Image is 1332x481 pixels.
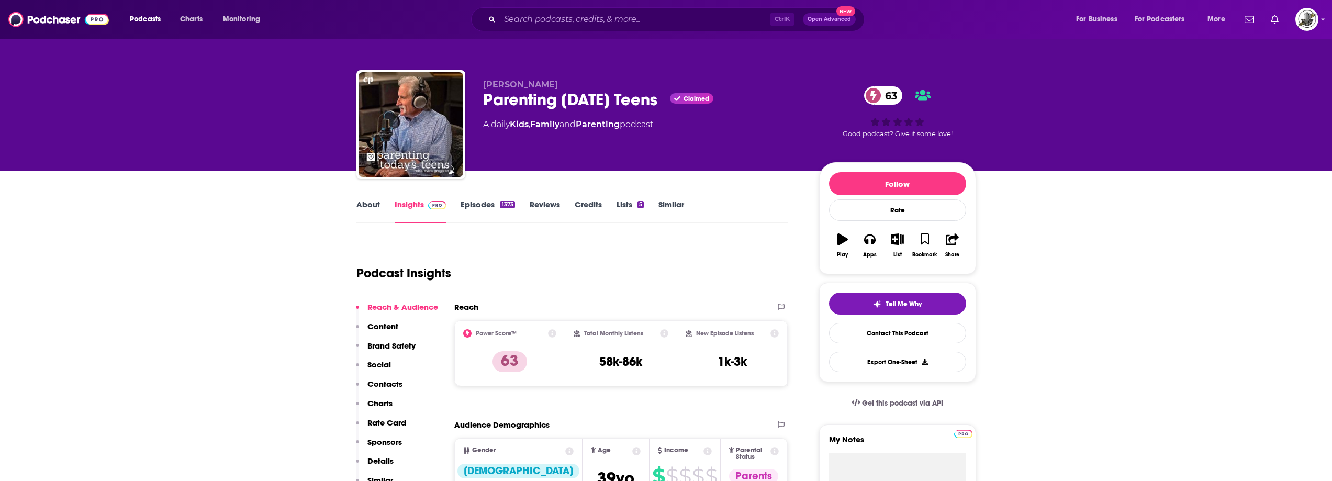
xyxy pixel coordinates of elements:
p: Contacts [367,379,402,389]
span: Logged in as PodProMaxBooking [1295,8,1318,31]
a: Charts [173,11,209,28]
button: Rate Card [356,418,406,437]
a: Family [530,119,559,129]
p: Brand Safety [367,341,416,351]
a: Lists5 [617,199,644,223]
span: Podcasts [130,12,161,27]
div: Bookmark [912,252,937,258]
a: Contact This Podcast [829,323,966,343]
div: Play [837,252,848,258]
img: Parenting Today's Teens [359,72,463,177]
div: List [893,252,902,258]
button: Open AdvancedNew [803,13,856,26]
button: Content [356,321,398,341]
button: Share [938,227,966,264]
input: Search podcasts, credits, & more... [500,11,770,28]
a: Reviews [530,199,560,223]
p: Details [367,456,394,466]
p: Sponsors [367,437,402,447]
h3: 1k-3k [718,354,747,370]
a: Get this podcast via API [843,390,952,416]
p: Content [367,321,398,331]
button: Sponsors [356,437,402,456]
span: Good podcast? Give it some love! [843,130,953,138]
button: Show profile menu [1295,8,1318,31]
h2: Reach [454,302,478,312]
span: 63 [875,86,902,105]
span: Charts [180,12,203,27]
h1: Podcast Insights [356,265,451,281]
span: [PERSON_NAME] [483,80,558,90]
button: Bookmark [911,227,938,264]
button: Follow [829,172,966,195]
img: tell me why sparkle [873,300,881,308]
img: User Profile [1295,8,1318,31]
div: 5 [637,201,644,208]
h3: 58k-86k [599,354,642,370]
a: Episodes1373 [461,199,514,223]
button: open menu [1128,11,1200,28]
button: List [883,227,911,264]
span: Open Advanced [808,17,851,22]
img: Podchaser - Follow, Share and Rate Podcasts [8,9,109,29]
label: My Notes [829,434,966,453]
div: Search podcasts, credits, & more... [481,7,875,31]
a: Kids [510,119,529,129]
span: Monitoring [223,12,260,27]
button: open menu [122,11,174,28]
span: Parental Status [736,447,769,461]
p: Reach & Audience [367,302,438,312]
span: and [559,119,576,129]
span: Tell Me Why [886,300,922,308]
span: More [1207,12,1225,27]
button: open menu [1069,11,1130,28]
div: [DEMOGRAPHIC_DATA] [457,464,579,478]
div: Apps [863,252,877,258]
a: Show notifications dropdown [1267,10,1283,28]
button: Play [829,227,856,264]
button: Brand Safety [356,341,416,360]
button: Charts [356,398,393,418]
a: InsightsPodchaser Pro [395,199,446,223]
button: Export One-Sheet [829,352,966,372]
button: open menu [216,11,274,28]
button: Social [356,360,391,379]
a: 63 [864,86,902,105]
span: New [836,6,855,16]
span: Get this podcast via API [862,399,943,408]
button: Apps [856,227,883,264]
button: Details [356,456,394,475]
button: tell me why sparkleTell Me Why [829,293,966,315]
button: open menu [1200,11,1238,28]
span: Income [664,447,688,454]
span: Gender [472,447,496,454]
div: Share [945,252,959,258]
span: Claimed [684,96,709,102]
p: Rate Card [367,418,406,428]
p: Social [367,360,391,370]
div: 63Good podcast? Give it some love! [819,80,976,144]
span: Ctrl K [770,13,794,26]
button: Contacts [356,379,402,398]
a: About [356,199,380,223]
img: Podchaser Pro [428,201,446,209]
p: Charts [367,398,393,408]
a: Show notifications dropdown [1240,10,1258,28]
p: 63 [492,351,527,372]
h2: Total Monthly Listens [584,330,643,337]
a: Parenting [576,119,620,129]
span: For Business [1076,12,1117,27]
a: Pro website [954,428,972,438]
h2: Audience Demographics [454,420,550,430]
a: Credits [575,199,602,223]
div: 1373 [500,201,514,208]
a: Similar [658,199,684,223]
div: A daily podcast [483,118,653,131]
span: Age [598,447,611,454]
div: Rate [829,199,966,221]
span: For Podcasters [1135,12,1185,27]
img: Podchaser Pro [954,430,972,438]
h2: Power Score™ [476,330,517,337]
